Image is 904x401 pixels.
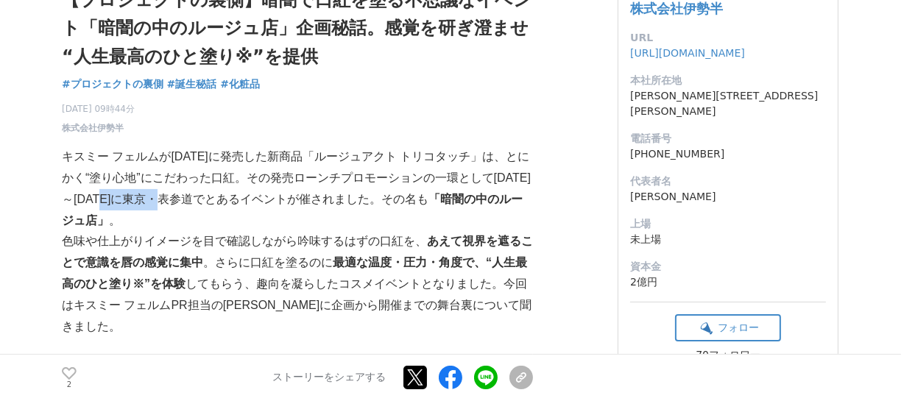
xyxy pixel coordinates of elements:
span: #プロジェクトの裏側 [62,77,163,91]
dd: 2億円 [630,274,826,290]
dt: URL [630,30,826,46]
a: #化粧品 [220,77,260,92]
p: 色味や仕上がりイメージを目で確認しながら吟味するはずの口紅を、 。さらに口紅を塗るのに してもらう、趣向を凝らしたコスメイベントとなりました。今回はキスミー フェルムPR担当の[PERSON_N... [62,231,533,337]
span: [DATE] 09時44分 [62,102,135,116]
button: フォロー [675,314,781,341]
dd: [PERSON_NAME] [630,189,826,205]
dd: 未上場 [630,232,826,247]
dd: [PERSON_NAME][STREET_ADDRESS][PERSON_NAME] [630,88,826,119]
p: キスミー フェルムが[DATE]に発売した新商品「ルージュアクト トリコタッチ」は、とにかく“塗り心地”にこだわった口紅。その発売ローンチプロモーションの一環として[DATE]～[DATE]に東... [62,146,533,231]
dt: 代表者名 [630,174,826,189]
p: ストーリーをシェアする [272,372,386,385]
dt: 電話番号 [630,131,826,146]
a: 株式会社伊勢半 [62,121,124,135]
dd: [PHONE_NUMBER] [630,146,826,162]
a: 株式会社伊勢半 [630,1,723,16]
div: 70フォロワー [675,349,781,362]
dt: 資本金 [630,259,826,274]
strong: 「暗闇の中のルージュ店」 [62,193,523,227]
span: #化粧品 [220,77,260,91]
span: #誕生秘話 [167,77,217,91]
strong: 最適な温度・圧力・角度で、“人生最高のひと塗り※”を体験 [62,256,527,290]
dt: 上場 [630,216,826,232]
dt: 本社所在地 [630,73,826,88]
a: #プロジェクトの裏側 [62,77,163,92]
a: #誕生秘話 [167,77,217,92]
p: 2 [62,381,77,388]
a: [URL][DOMAIN_NAME] [630,47,745,59]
